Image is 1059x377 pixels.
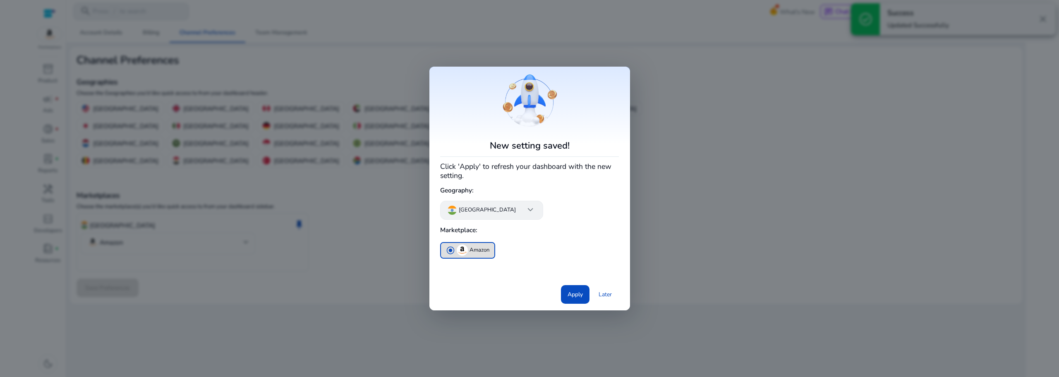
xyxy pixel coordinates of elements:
[448,206,457,215] img: in.svg
[440,223,619,238] h5: Marketplace:
[561,285,589,304] button: Apply
[446,246,455,255] span: radio_button_checked
[459,206,516,214] p: [GEOGRAPHIC_DATA]
[440,183,619,198] h5: Geography:
[568,290,583,299] span: Apply
[525,204,536,215] span: keyboard_arrow_down
[457,245,467,255] img: amazon.svg
[591,286,619,303] a: Later
[470,246,489,255] p: Amazon
[440,161,619,180] h4: Click 'Apply' to refresh your dashboard with the new setting.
